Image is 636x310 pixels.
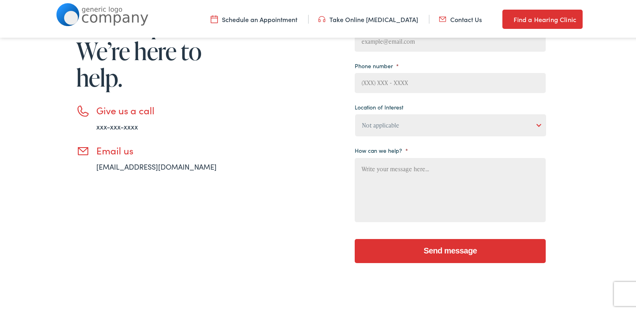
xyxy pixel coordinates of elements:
input: (XXX) XXX - XXXX [355,71,546,91]
a: Find a Hearing Clinic [502,8,583,27]
img: utility icon [318,13,325,22]
label: Location of Interest [355,102,403,109]
label: How can we help? [355,145,408,152]
a: Schedule an Appointment [211,13,297,22]
img: utility icon [439,13,446,22]
img: utility icon [211,13,218,22]
label: Phone number [355,61,399,68]
h3: Email us [96,143,241,155]
a: Take Online [MEDICAL_DATA] [318,13,418,22]
a: Contact Us [439,13,482,22]
input: Send message [355,237,546,261]
a: [EMAIL_ADDRESS][DOMAIN_NAME] [96,160,217,170]
a: xxx-xxx-xxxx [96,120,138,130]
h3: Give us a call [96,103,241,115]
input: example@email.com [355,30,546,50]
img: utility icon [502,13,510,22]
